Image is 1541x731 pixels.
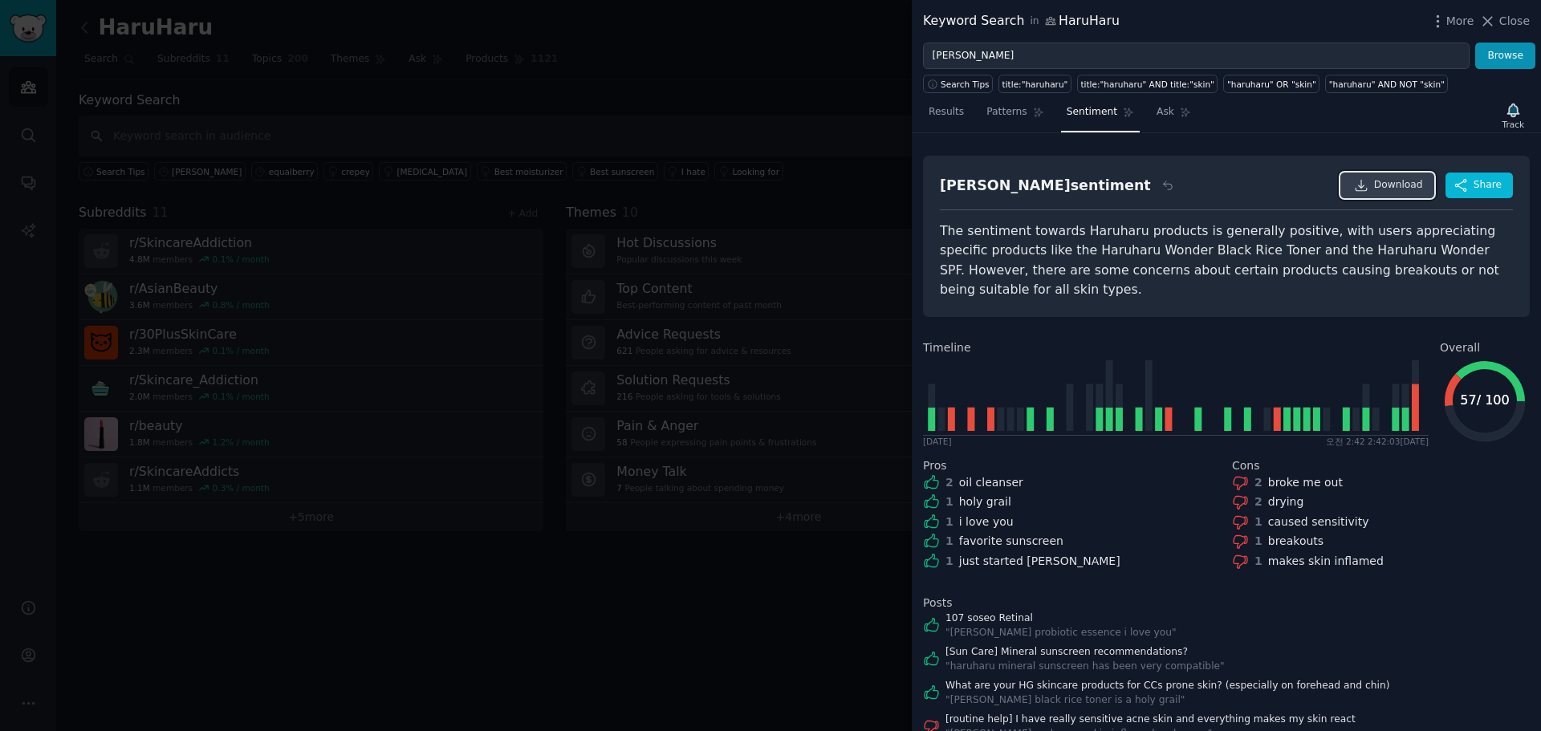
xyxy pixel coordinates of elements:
div: "haruharu" OR "skin" [1227,79,1316,90]
button: Close [1479,13,1530,30]
a: What are your HG skincare products for CCs prone skin? (especially on forehead and chin) [945,679,1389,693]
div: " [PERSON_NAME] probiotic essence i love you " [945,626,1177,640]
button: More [1429,13,1474,30]
span: Ask [1157,105,1174,120]
div: 1 [1254,514,1262,530]
div: breakouts [1268,533,1323,550]
span: Sentiment [1067,105,1117,120]
a: title:"haruharu" AND title:"skin" [1077,75,1218,93]
span: More [1446,13,1474,30]
div: [DATE] [923,436,952,447]
div: 2 [1254,474,1262,491]
div: 2 [1254,493,1262,510]
div: "haruharu" AND NOT "skin" [1329,79,1445,90]
a: Ask [1151,99,1197,132]
a: Sentiment [1061,99,1140,132]
span: Share [1474,178,1502,193]
div: Track [1502,119,1524,130]
span: Overall [1440,339,1480,356]
span: Pros [923,457,947,474]
button: Track [1497,99,1530,132]
div: 1 [945,553,953,570]
div: 1 [1254,533,1262,550]
div: drying [1268,493,1304,510]
div: caused sensitivity [1268,514,1369,530]
div: title:"haruharu" [1002,79,1068,90]
span: Cons [1232,457,1260,474]
button: Browse [1475,43,1535,70]
div: 1 [945,533,953,550]
div: The sentiment towards Haruharu products is generally positive, with users appreciating specific p... [940,221,1513,300]
div: makes skin inflamed [1268,553,1384,570]
span: in [1030,14,1039,29]
div: " haruharu mineral sunscreen has been very compatible " [945,660,1225,674]
div: 1 [945,514,953,530]
div: 오전 2:42 2:42:03 [DATE] [1326,436,1429,447]
a: Patterns [981,99,1049,132]
span: Download [1374,178,1423,193]
div: title:"haruharu" AND title:"skin" [1080,79,1214,90]
a: "haruharu" OR "skin" [1223,75,1319,93]
a: [routine help] I have really sensitive acne skin and everything makes my skin react [945,713,1356,727]
a: 107 soseo Retinal [945,611,1177,626]
button: Share [1445,173,1513,198]
a: Download [1340,173,1434,198]
div: 1 [945,493,953,510]
div: Keyword Search HaruHaru [923,11,1120,31]
span: Search Tips [941,79,990,90]
div: [PERSON_NAME] sentiment [940,176,1151,196]
div: " [PERSON_NAME] black rice toner is a holy grail " [945,693,1389,708]
text: 57 / 100 [1460,392,1509,408]
div: 1 [1254,553,1262,570]
a: [Sun Care] Mineral sunscreen recommendations? [945,645,1225,660]
div: broke me out [1268,474,1343,491]
div: oil cleanser [959,474,1023,491]
a: Results [923,99,970,132]
span: Results [929,105,964,120]
a: "haruharu" AND NOT "skin" [1325,75,1448,93]
button: Search Tips [923,75,993,93]
div: holy grail [959,493,1011,510]
input: Try a keyword related to your business [923,43,1470,70]
a: title:"haruharu" [998,75,1071,93]
div: just started [PERSON_NAME] [959,553,1120,570]
span: Patterns [986,105,1027,120]
div: i love you [959,514,1014,530]
span: Timeline [923,339,971,356]
div: 2 [945,474,953,491]
span: Posts [923,595,953,611]
div: favorite sunscreen [959,533,1063,550]
span: Close [1499,13,1530,30]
